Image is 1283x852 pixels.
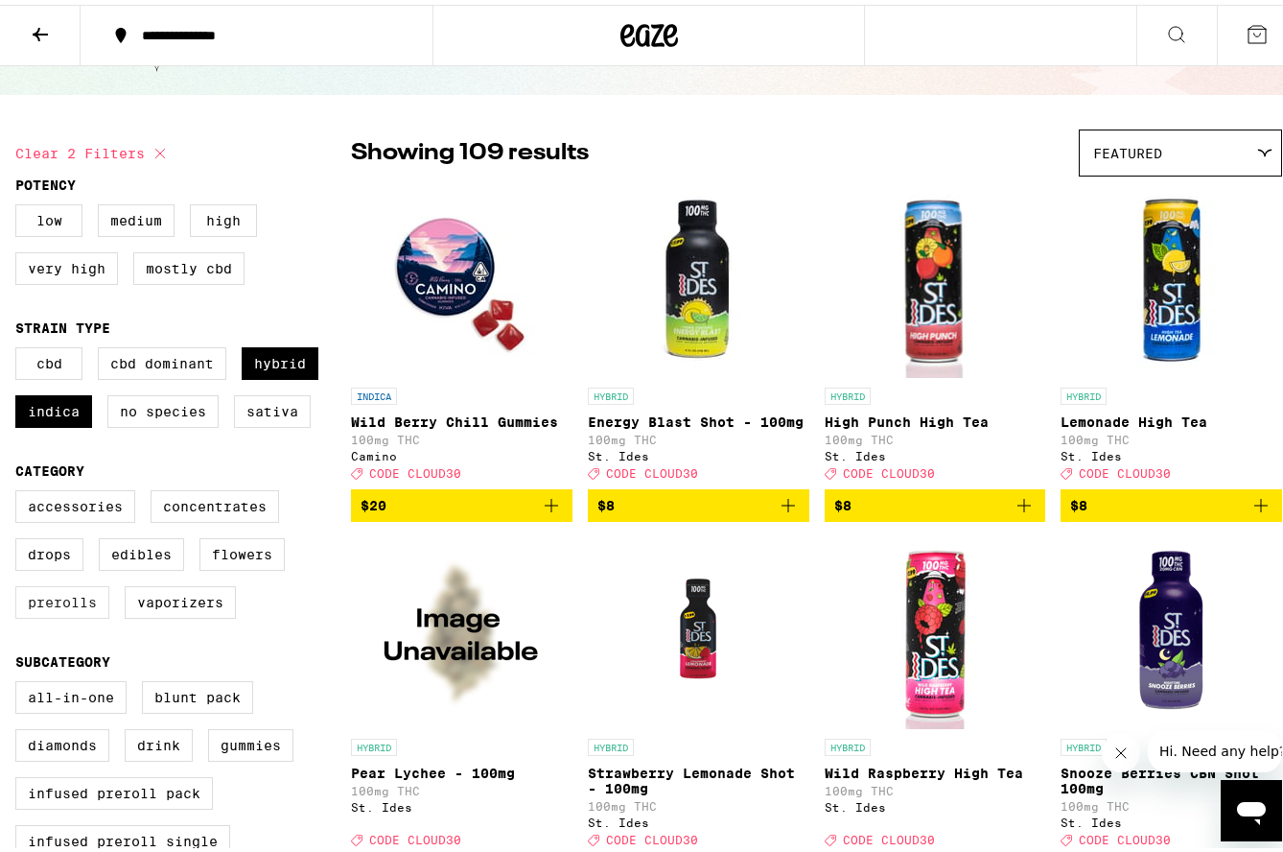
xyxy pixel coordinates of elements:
label: Blunt Pack [142,676,253,709]
button: Add to bag [1061,485,1282,517]
span: CODE CLOUD30 [369,462,461,475]
span: CODE CLOUD30 [1079,830,1171,842]
span: $8 [834,493,851,509]
iframe: Button to launch messaging window [1221,775,1282,837]
label: Diamonds [15,724,109,757]
label: Sativa [234,390,311,423]
label: No Species [107,390,219,423]
label: Drink [125,724,193,757]
a: Open page for Lemonade High Tea from St. Ides [1061,181,1282,485]
legend: Strain Type [15,316,110,331]
img: St. Ides - High Punch High Tea [838,181,1031,373]
span: CODE CLOUD30 [369,830,461,842]
p: HYBRID [588,383,634,400]
img: St. Ides - Snooze Berries CBN Shot 100mg [1076,532,1268,724]
label: Flowers [199,533,285,566]
p: Wild Berry Chill Gummies [351,410,572,425]
label: Gummies [208,724,293,757]
span: CODE CLOUD30 [606,462,698,475]
a: Open page for Snooze Berries CBN Shot 100mg from St. Ides [1061,532,1282,851]
img: St. Ides - Lemonade High Tea [1076,181,1268,373]
p: HYBRID [1061,383,1107,400]
p: Showing 109 results [351,132,589,165]
div: Camino [351,445,572,458]
div: St. Ides [825,796,1046,809]
div: St. Ides [1061,445,1282,458]
span: CODE CLOUD30 [1079,462,1171,475]
p: 100mg THC [351,429,572,441]
label: Infused Preroll Pack [15,772,213,805]
label: CBD [15,343,82,375]
p: HYBRID [1061,734,1107,751]
img: Camino - Wild Berry Chill Gummies [365,181,557,373]
p: 100mg THC [351,780,572,793]
a: Open page for Wild Raspberry High Tea from St. Ides [825,532,1046,851]
p: 100mg THC [1061,429,1282,441]
label: Vaporizers [125,581,236,614]
p: INDICA [351,383,397,400]
label: Prerolls [15,581,109,614]
p: Wild Raspberry High Tea [825,761,1046,776]
iframe: Close message [1102,729,1140,768]
img: St. Ides - Pear Lychee - 100mg [365,532,557,724]
span: $8 [597,493,615,509]
p: Lemonade High Tea [1061,410,1282,425]
p: 100mg THC [825,780,1046,793]
a: Open page for Wild Berry Chill Gummies from Camino [351,181,572,485]
div: St. Ides [351,796,572,809]
button: Add to bag [825,485,1046,517]
iframe: Message from company [1148,725,1282,768]
div: St. Ides [588,812,809,824]
p: 100mg THC [588,429,809,441]
label: Low [15,200,82,232]
p: High Punch High Tea [825,410,1046,425]
p: HYBRID [588,734,634,751]
div: St. Ides [825,445,1046,458]
label: CBD Dominant [98,343,226,375]
p: Pear Lychee - 100mg [351,761,572,776]
p: Snooze Berries CBN Shot 100mg [1061,761,1282,792]
img: St. Ides - Energy Blast Shot - 100mg [602,181,794,373]
p: HYBRID [825,383,871,400]
img: St. Ides - Wild Raspberry High Tea [839,532,1031,724]
label: Hybrid [242,343,318,375]
p: HYBRID [351,734,397,751]
a: Open page for High Punch High Tea from St. Ides [825,181,1046,485]
div: St. Ides [588,445,809,458]
p: Strawberry Lemonade Shot - 100mg [588,761,809,792]
a: Open page for Energy Blast Shot - 100mg from St. Ides [588,181,809,485]
span: CODE CLOUD30 [843,830,935,842]
label: Indica [15,390,92,423]
button: Add to bag [351,485,572,517]
img: St. Ides - Strawberry Lemonade Shot - 100mg [602,532,794,724]
p: HYBRID [825,734,871,751]
span: CODE CLOUD30 [606,830,698,842]
p: 100mg THC [1061,795,1282,808]
p: 100mg THC [588,795,809,808]
label: High [190,200,257,232]
button: Add to bag [588,485,809,517]
legend: Category [15,459,84,474]
span: CODE CLOUD30 [843,462,935,475]
button: Clear 2 filters [15,125,172,173]
div: St. Ides [1061,812,1282,824]
a: Open page for Strawberry Lemonade Shot - 100mg from St. Ides [588,532,809,851]
legend: Potency [15,173,76,188]
label: Mostly CBD [133,248,245,280]
span: $20 [361,493,386,509]
label: Edibles [99,533,184,566]
legend: Subcategory [15,650,110,665]
span: Featured [1093,141,1162,156]
label: Very High [15,248,118,280]
a: Open page for Pear Lychee - 100mg from St. Ides [351,532,572,851]
p: 100mg THC [825,429,1046,441]
label: Concentrates [151,485,279,518]
label: Medium [98,200,175,232]
p: Energy Blast Shot - 100mg [588,410,809,425]
span: Hi. Need any help? [12,13,138,29]
span: $8 [1070,493,1087,509]
label: Accessories [15,485,135,518]
label: Drops [15,533,83,566]
label: All-In-One [15,676,127,709]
